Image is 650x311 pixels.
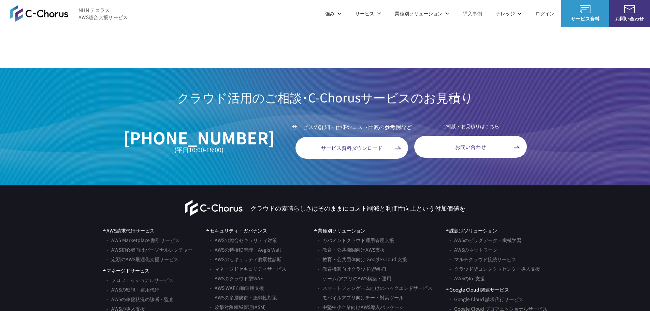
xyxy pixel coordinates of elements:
[449,264,540,273] a: クラウド型コンタクトセンター導入支援
[106,294,174,304] a: AWSの稼働状況の診断・監査
[446,227,497,234] span: 課題別ソリューション
[446,286,509,293] span: Google Cloud 関連サービス
[355,10,381,17] p: サービス
[318,273,391,283] a: ゲーム/アプリのAWS構築・運用
[580,5,591,13] img: AWS総合支援サービス C-Chorus サービス資料
[414,136,527,158] a: お問い合わせ
[10,5,68,22] img: AWS総合支援サービス C-Chorus
[561,15,609,22] span: サービス資料
[78,6,128,21] span: NHN テコラス AWS総合支援サービス
[449,235,521,245] a: AWSのビッグデータ・機械学習
[210,235,277,245] a: AWSの総合セキュリティ対策
[624,5,635,13] img: お問い合わせ
[535,10,554,17] a: ログイン
[449,294,523,304] a: Google Cloud 請求代行サービス
[210,264,286,273] a: マネージドセキュリティサービス
[318,254,407,264] a: 教育・公共団体向け Google Cloud 支援
[496,10,522,17] p: ナレッジ
[295,137,408,159] a: サービス資料ダウンロード
[103,227,155,234] a: AWS請求代行サービス
[210,293,277,302] a: AWSの多層防御・脆弱性対策
[609,15,650,22] span: お問い合わせ
[206,227,267,234] a: セキュリティ・ガバナンス
[449,254,516,264] a: マルチクラウド接続サービス
[106,285,159,294] a: AWSの監視・運用代行
[10,5,128,22] a: AWS総合支援サービス C-Chorus NHN テコラスAWS総合支援サービス
[318,293,404,302] a: モバイルアプリ向けチート対策ツール
[250,203,465,213] p: クラウドの素晴らしさはそのままにコスト削減と利便性向上という付加価値を
[210,273,263,283] a: AWSのクラウド型WAF
[449,245,497,254] a: AWSのネットワーク
[449,273,485,283] a: AWSのIoT支援
[292,123,412,131] p: サービスの詳細・仕様やコスト比較の参考例など
[210,245,281,254] a: AWSの特権ID管理 Aegis Wall
[106,254,178,264] a: 定額のAWS最適化支援サービス
[414,123,527,130] p: ご相談・お見積りはこちら
[210,254,282,264] a: AWSのセキュリティ脆弱性診断
[124,146,275,153] small: (平日10:00-18:00)
[210,283,264,293] a: AWS WAF自動運用支援
[103,267,149,274] a: マネージドサービス
[106,235,179,245] a: AWS Marketplace 割引サービス
[318,264,386,273] a: 教育機関向けクラウド型Wi-Fi
[106,275,173,285] a: プロフェッショナルサービス
[318,235,394,245] a: ガバメントクラウド運用管理支援
[314,227,365,234] span: 業種別ソリューション
[325,10,342,17] p: 強み
[318,245,385,254] a: 教育・公共機関向けAWS支援
[463,10,482,17] a: 導入事例
[106,245,193,254] a: AWS初心者向けパーソナルレクチャー
[318,283,432,293] a: スマートフォンゲーム向けのバックエンドサービス
[124,128,275,146] a: [PHONE_NUMBER]
[395,10,449,17] p: 業種別ソリューション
